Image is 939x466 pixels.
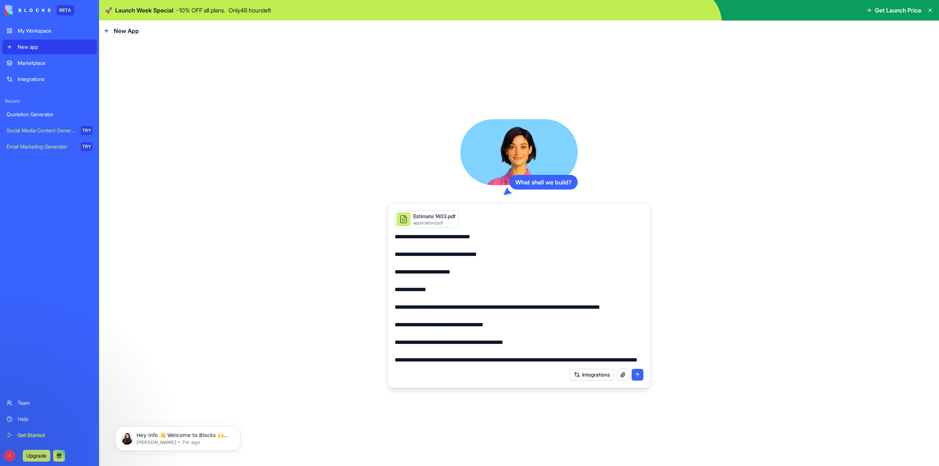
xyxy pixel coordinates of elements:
a: Team [2,396,97,410]
a: Quotation Generator [2,107,97,122]
div: Email Marketing Generator [7,143,76,150]
a: Upgrade [23,452,50,459]
div: My Workspace [18,27,92,34]
div: New app [18,43,92,51]
p: Only 48 hours left [229,6,271,15]
div: application/pdf [413,220,456,226]
div: Quotation Generator [7,111,92,118]
span: Get Launch Price [875,6,921,15]
div: TRY [81,142,92,151]
a: Integrations [2,72,97,87]
div: TRY [81,126,92,135]
div: Get Started [18,432,92,439]
a: New app [2,40,97,54]
div: Social Media Content Generator [7,127,76,134]
a: Get Started [2,428,97,443]
p: - 10 % OFF all plans. [176,6,226,15]
a: Email Marketing GeneratorTRY [2,139,97,154]
span: Recent [2,98,97,104]
button: Upgrade [23,450,50,462]
a: My Workspace [2,23,97,38]
img: logo [5,5,51,15]
div: Team [18,399,92,407]
div: Integrations [18,76,92,83]
div: BETA [56,5,74,15]
a: Help [2,412,97,426]
div: Estimate 1403.pdf [413,213,456,220]
a: Marketplace [2,56,97,70]
iframe: Intercom notifications message [105,411,251,462]
div: Help [18,415,92,423]
span: 🚀 [105,6,112,15]
a: Social Media Content GeneratorTRY [2,123,97,138]
span: New App [114,26,139,35]
span: I [4,450,15,462]
button: Integrations [570,369,614,381]
div: What shall we build? [509,175,578,190]
div: Marketplace [18,59,92,67]
a: BETA [5,5,74,15]
span: Launch Week Special [115,6,173,15]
